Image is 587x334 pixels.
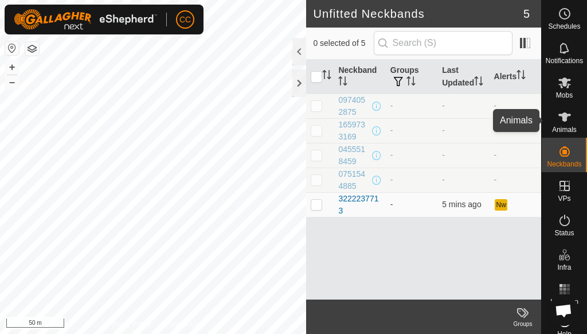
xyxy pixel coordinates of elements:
[338,78,347,87] p-sorticon: Activate to sort
[548,295,579,326] div: Open chat
[386,94,437,118] td: -
[386,118,437,143] td: -
[386,192,437,217] td: -
[338,119,369,143] div: 1659733169
[490,143,541,168] td: -
[556,92,573,99] span: Mobs
[558,195,570,202] span: VPs
[334,60,385,94] th: Neckband
[25,42,39,56] button: Map Layers
[179,14,191,26] span: CC
[406,78,416,87] p-sorticon: Activate to sort
[495,199,507,211] button: Nw
[490,118,541,143] td: -
[386,60,437,94] th: Groups
[554,230,574,236] span: Status
[313,37,373,49] span: 0 selected of 5
[442,200,481,209] span: 29 Sept 2025, 5:06 pm
[322,72,331,81] p-sorticon: Activate to sort
[490,94,541,118] td: -
[14,9,157,30] img: Gallagher Logo
[5,41,19,55] button: Reset Map
[5,75,19,89] button: –
[437,60,489,94] th: Last Updated
[504,320,541,328] div: Groups
[547,161,581,168] span: Neckbands
[165,319,198,329] a: Contact Us
[313,7,523,21] h2: Unfitted Neckbands
[442,150,445,160] span: -
[5,60,19,74] button: +
[338,168,369,192] div: 0751544885
[442,101,445,110] span: -
[523,5,530,22] span: 5
[490,60,541,94] th: Alerts
[550,298,578,305] span: Heatmap
[386,168,437,192] td: -
[338,143,369,168] div: 0455518459
[557,264,571,271] span: Infra
[338,94,369,118] div: 0974052875
[552,126,577,133] span: Animals
[338,193,381,217] div: 3222237713
[108,319,151,329] a: Privacy Policy
[546,57,583,64] span: Notifications
[548,23,580,30] span: Schedules
[442,175,445,184] span: -
[442,126,445,135] span: -
[490,168,541,192] td: -
[516,72,526,81] p-sorticon: Activate to sort
[474,78,483,87] p-sorticon: Activate to sort
[374,31,512,55] input: Search (S)
[386,143,437,168] td: -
